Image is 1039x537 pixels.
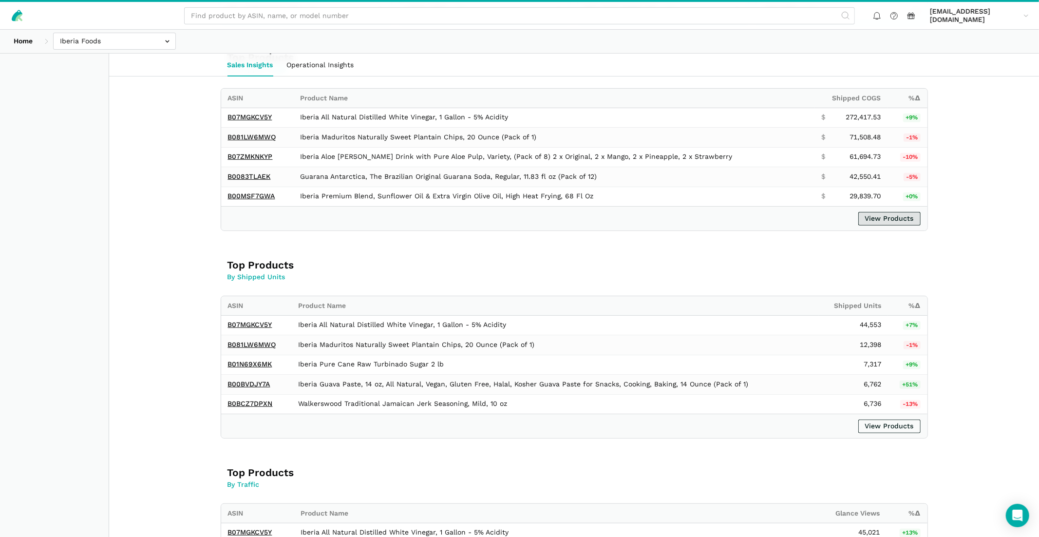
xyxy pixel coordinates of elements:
span: [EMAIL_ADDRESS][DOMAIN_NAME] [930,7,1020,24]
span: +7% [903,321,921,330]
td: 6,736 [819,394,888,414]
a: [EMAIL_ADDRESS][DOMAIN_NAME] [926,5,1032,26]
h3: Top Products [227,258,512,272]
td: Iberia Aloe [PERSON_NAME] Drink with Pure Aloe Pulp, Variety, (Pack of 8) 2 x Original, 2 x Mango... [293,147,814,167]
td: Iberia Guava Paste, 14 oz, All Natural, Vegan, Gluten Free, Halal, Kosher Guava Paste for Snacks,... [291,375,819,395]
td: Iberia All Natural Distilled White Vinegar, 1 Gallon - 5% Acidity [291,315,819,335]
div: Open Intercom Messenger [1006,504,1029,527]
a: B07ZMKNKYP [228,153,273,160]
span: $ [821,113,825,122]
th: Product Name [293,89,814,108]
span: -1% [904,134,921,142]
td: Walkerswood Traditional Jamaican Jerk Seasoning, Mild, 10 oz [291,394,819,414]
input: Iberia Foods [53,33,176,50]
h3: Top Products [227,466,512,479]
span: -1% [904,341,921,350]
a: B00MSF7GWA [228,192,275,200]
td: Iberia Maduritos Naturally Sweet Plantain Chips, 20 Ounce (Pack of 1) [291,335,819,355]
a: Home [7,33,39,50]
a: B0083TLAEK [228,173,271,180]
a: Operational Insights [280,54,361,76]
span: 71,508.48 [850,133,881,142]
span: $ [821,133,825,142]
td: 7,317 [819,355,888,375]
th: Product Name [291,296,819,315]
a: View Products [858,420,921,433]
a: B081LW6MWQ [228,341,276,348]
p: By Shipped Units [227,272,512,282]
span: +9% [903,361,921,369]
th: %Δ [887,504,927,523]
td: Iberia All Natural Distilled White Vinegar, 1 Gallon - 5% Acidity [293,108,814,128]
span: +0% [903,192,921,201]
span: +9% [903,114,921,122]
span: -5% [904,173,921,182]
a: B07MGKCV5Y [228,113,272,121]
td: Iberia Premium Blend, Sunflower Oil & Extra Virgin Olive Oil, High Heat Frying, 68 Fl Oz [293,187,814,206]
td: 12,398 [819,335,888,355]
span: $ [821,153,825,161]
th: Shipped Units [819,296,888,315]
td: 6,762 [819,375,888,395]
p: By Traffic [227,479,512,490]
a: B0BCZ7DPXN [228,400,273,407]
span: $ [821,192,825,201]
span: -10% [900,153,921,162]
a: B07MGKCV5Y [228,321,272,328]
span: $ [821,173,825,181]
th: ASIN [221,89,294,108]
a: B07MGKCV5Y [228,528,272,536]
th: Shipped COGS [814,89,888,108]
span: 61,694.73 [850,153,881,161]
td: Iberia Maduritos Naturally Sweet Plantain Chips, 20 Ounce (Pack of 1) [293,128,814,148]
span: 42,550.41 [850,173,881,181]
span: -13% [900,400,921,409]
th: Product Name [294,504,818,523]
a: Sales Insights [221,54,280,76]
a: View Products [858,212,921,226]
a: B01N69X6MK [228,360,272,368]
th: %Δ [888,296,927,315]
td: Iberia Pure Cane Raw Turbinado Sugar 2 lb [291,355,819,375]
td: Guarana Antarctica, The Brazilian Original Guarana Soda, Regular, 11.83 fl oz (Pack of 12) [293,167,814,187]
th: ASIN [221,504,294,523]
span: +51% [900,381,921,389]
th: Glance Views [818,504,887,523]
th: ASIN [221,296,291,315]
a: B00BVDJY7A [228,380,270,388]
span: 272,417.53 [846,113,881,122]
th: %Δ [888,89,927,108]
td: 44,553 [819,315,888,335]
input: Find product by ASIN, name, or model number [184,7,855,24]
span: 29,839.70 [850,192,881,201]
a: B081LW6MWQ [228,133,276,141]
